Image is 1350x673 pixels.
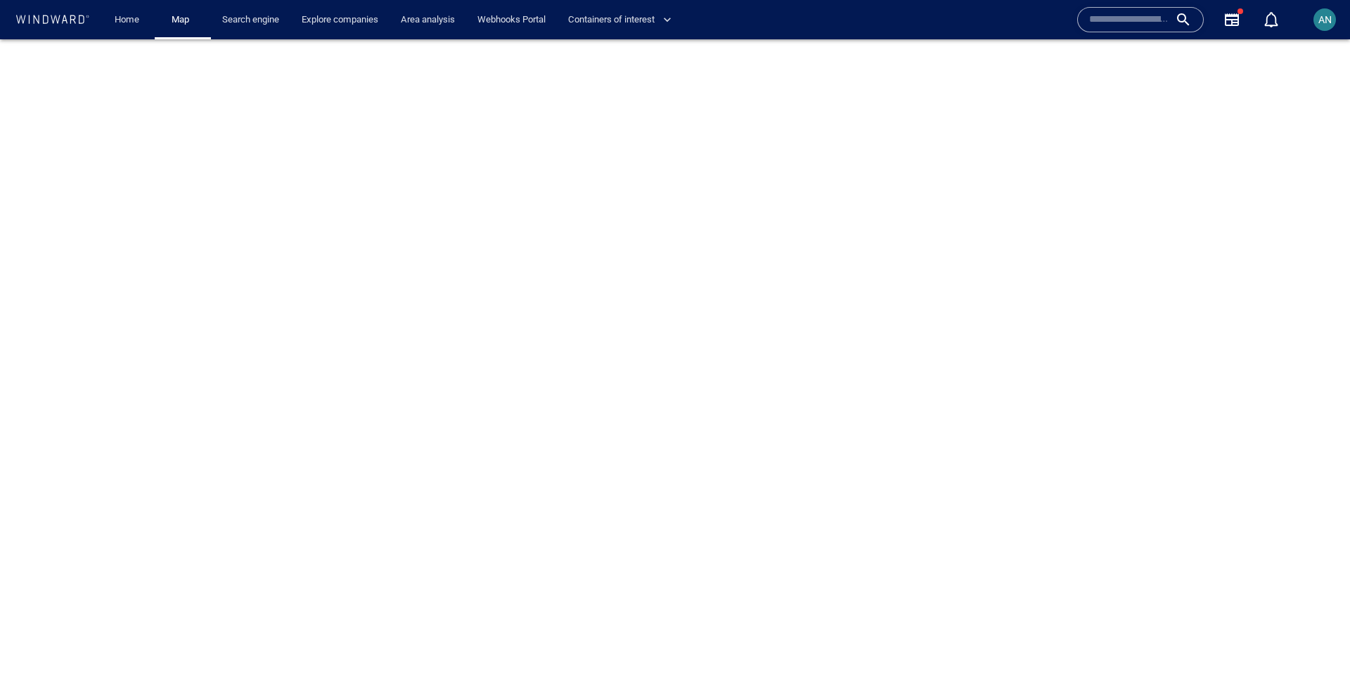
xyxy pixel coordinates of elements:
[472,8,551,32] a: Webhooks Portal
[217,8,285,32] a: Search engine
[160,8,205,32] button: Map
[296,8,384,32] a: Explore companies
[1290,610,1339,662] iframe: Chat
[166,8,200,32] a: Map
[1311,6,1339,34] button: AN
[109,8,145,32] a: Home
[562,8,683,32] button: Containers of interest
[395,8,461,32] a: Area analysis
[1318,14,1332,25] span: AN
[568,12,671,28] span: Containers of interest
[104,8,149,32] button: Home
